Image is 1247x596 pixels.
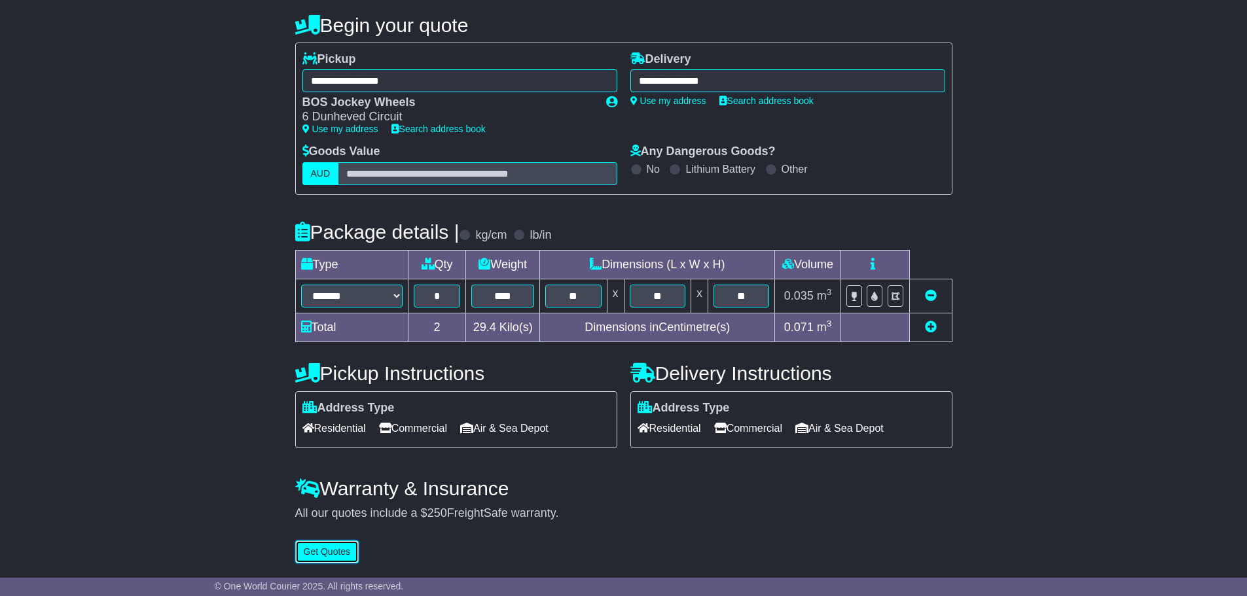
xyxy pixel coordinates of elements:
td: Type [295,250,408,279]
label: lb/in [530,228,551,243]
span: Residential [638,418,701,438]
td: Kilo(s) [466,313,540,342]
span: © One World Courier 2025. All rights reserved. [215,581,404,591]
label: kg/cm [475,228,507,243]
label: AUD [302,162,339,185]
div: All our quotes include a $ FreightSafe warranty. [295,506,952,521]
h4: Warranty & Insurance [295,478,952,499]
a: Search address book [391,124,486,134]
label: Pickup [302,52,356,67]
label: No [647,163,660,175]
span: 29.4 [473,321,496,334]
span: m [817,321,832,334]
td: Qty [408,250,466,279]
a: Add new item [925,321,937,334]
label: Other [782,163,808,175]
label: Goods Value [302,145,380,159]
a: Search address book [719,96,814,106]
td: x [691,279,708,313]
span: Residential [302,418,366,438]
td: 2 [408,313,466,342]
a: Use my address [302,124,378,134]
div: 6 Dunheved Circuit [302,110,593,124]
span: Commercial [714,418,782,438]
span: Commercial [379,418,447,438]
span: 0.035 [784,289,814,302]
sup: 3 [827,319,832,328]
td: Dimensions in Centimetre(s) [540,313,775,342]
label: Address Type [302,401,395,415]
span: Air & Sea Depot [795,418,884,438]
td: Weight [466,250,540,279]
button: Get Quotes [295,540,359,563]
h4: Delivery Instructions [630,362,952,384]
td: Total [295,313,408,342]
span: Air & Sea Depot [460,418,549,438]
span: m [817,289,832,302]
h4: Package details | [295,221,460,243]
label: Lithium Battery [685,163,755,175]
sup: 3 [827,287,832,297]
a: Remove this item [925,289,937,302]
span: 0.071 [784,321,814,334]
label: Delivery [630,52,691,67]
td: x [607,279,624,313]
label: Address Type [638,401,730,415]
h4: Pickup Instructions [295,362,617,384]
div: BOS Jockey Wheels [302,96,593,110]
label: Any Dangerous Goods? [630,145,776,159]
span: 250 [427,506,447,519]
td: Volume [775,250,840,279]
td: Dimensions (L x W x H) [540,250,775,279]
a: Use my address [630,96,706,106]
h4: Begin your quote [295,14,952,36]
